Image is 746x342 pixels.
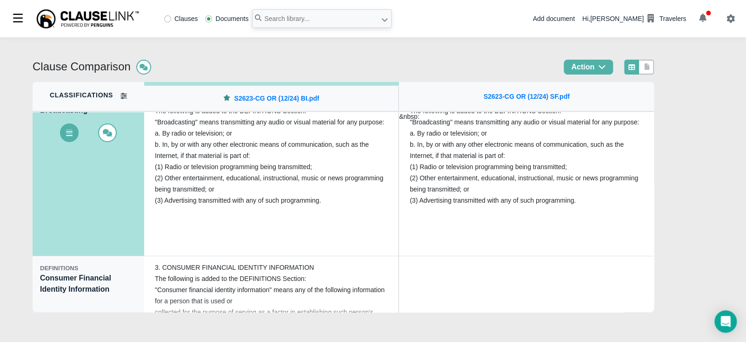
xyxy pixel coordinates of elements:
a: S2623-CG OR (12/24) SF.pdf [483,92,569,102]
div: 2. BROADCASTING The following is added to the DEFINITIONS Section: "Broadcasting" means transmitt... [147,92,395,253]
div: Add document [533,14,574,24]
input: Search library... [252,9,392,28]
span: b. In, by or with any other electronic means of communication, such as the Internet, if that mate... [410,141,624,159]
span: "Broadcasting" means transmitting any audio or visual material for any purpose: [410,118,639,126]
div: Grid Comparison View [624,60,639,75]
span: Action [571,63,594,71]
button: Action [564,60,613,75]
img: ClauseLink [35,8,140,29]
a: S2623-CG OR (12/24) BI.pdf [234,94,319,103]
span: a. By radio or television; or [410,130,487,137]
span: (3) Advertising transmitted with any of such programming. [410,197,576,204]
div: 3. CONSUMER FINANCIAL IDENTITY INFORMATION The following is added to the DEFINITIONS Section: "Co... [147,260,395,336]
span: (1) Radio or television programming being transmitted; [410,163,567,171]
span: (2) Other entertainment, educational, instructional, music or news programming being transmitted; or [410,174,638,193]
span: Show Comments [98,123,117,142]
span: Clause Comparison [33,60,131,73]
div: Open Intercom Messenger [714,310,737,333]
div: Broadcasting [33,89,144,256]
div: Consumer Financial Identity Information [33,256,144,340]
div: Switch Anchor Document [144,82,399,112]
h5: Classifications [50,91,113,99]
div: Travelers [659,14,686,24]
label: Documents [205,15,248,22]
label: Clauses [164,15,198,22]
span: Show Clause Diffs [60,123,79,142]
div: Switch to Document Comparison View [639,60,654,75]
div: DEFINITIONS [40,264,137,273]
div: Hi, [PERSON_NAME] [582,11,686,27]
